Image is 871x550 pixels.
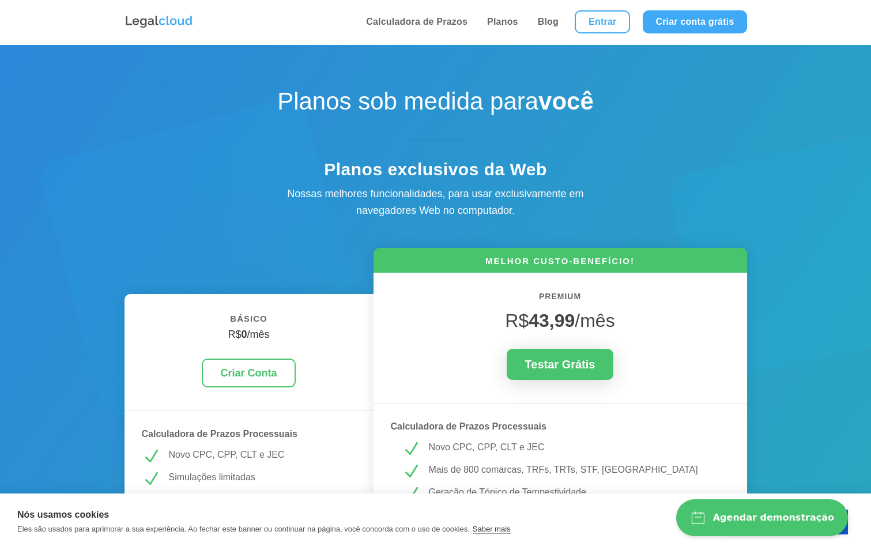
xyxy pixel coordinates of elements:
img: Logo da Legalcloud [125,14,194,29]
div: Nossas melhores funcionalidades, para usar exclusivamente em navegadores Web no computador. [263,186,609,219]
h1: Planos sob medida para [234,87,638,122]
p: Novo CPC, CPP, CLT e JEC [429,440,719,455]
strong: 0 [241,329,247,340]
span: N [402,440,420,458]
p: Simulações limitadas [169,470,356,485]
span: N [142,447,160,466]
p: Eles são usados para aprimorar a sua experiência. Ao fechar este banner ou continuar na página, v... [17,525,470,533]
strong: Nós usamos cookies [17,510,109,519]
span: N [402,485,420,503]
p: Novo CPC, CPP, CLT e JEC [169,447,356,462]
h6: BÁSICO [142,311,356,332]
a: Saber mais [473,525,511,534]
span: N [142,492,160,511]
strong: 43,99 [529,310,575,331]
strong: você [538,88,594,115]
h4: Planos exclusivos da Web [234,159,638,186]
a: Criar conta grátis [643,10,746,33]
h6: MELHOR CUSTO-BENEFÍCIO! [374,255,747,273]
a: Entrar [575,10,630,33]
p: Simulações de prazos recentes [169,492,356,507]
span: N [402,462,420,481]
a: Criar Conta [202,359,295,388]
span: R$ /mês [505,310,614,331]
p: Geração de Tópico de Tempestividade [429,485,719,500]
a: Testar Grátis [507,349,614,380]
span: N [142,470,160,488]
strong: Calculadora de Prazos Processuais [391,421,546,431]
strong: Calculadora de Prazos Processuais [142,429,297,439]
h4: R$ /mês [142,329,356,347]
h6: PREMIUM [391,290,730,310]
p: Mais de 800 comarcas, TRFs, TRTs, STF, [GEOGRAPHIC_DATA] [429,462,719,477]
